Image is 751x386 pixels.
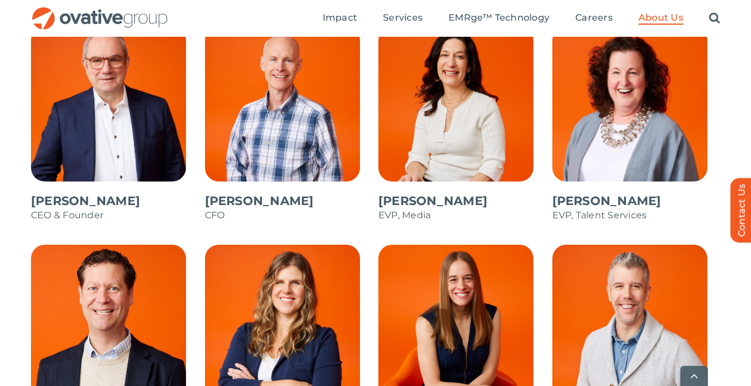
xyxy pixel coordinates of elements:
[383,12,423,25] a: Services
[31,6,169,17] a: OG_Full_horizontal_RGB
[323,12,357,25] a: Impact
[448,12,549,24] span: EMRge™ Technology
[638,12,683,24] span: About Us
[638,12,683,25] a: About Us
[575,12,613,25] a: Careers
[709,12,720,25] a: Search
[383,12,423,24] span: Services
[448,12,549,25] a: EMRge™ Technology
[323,12,357,24] span: Impact
[575,12,613,24] span: Careers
